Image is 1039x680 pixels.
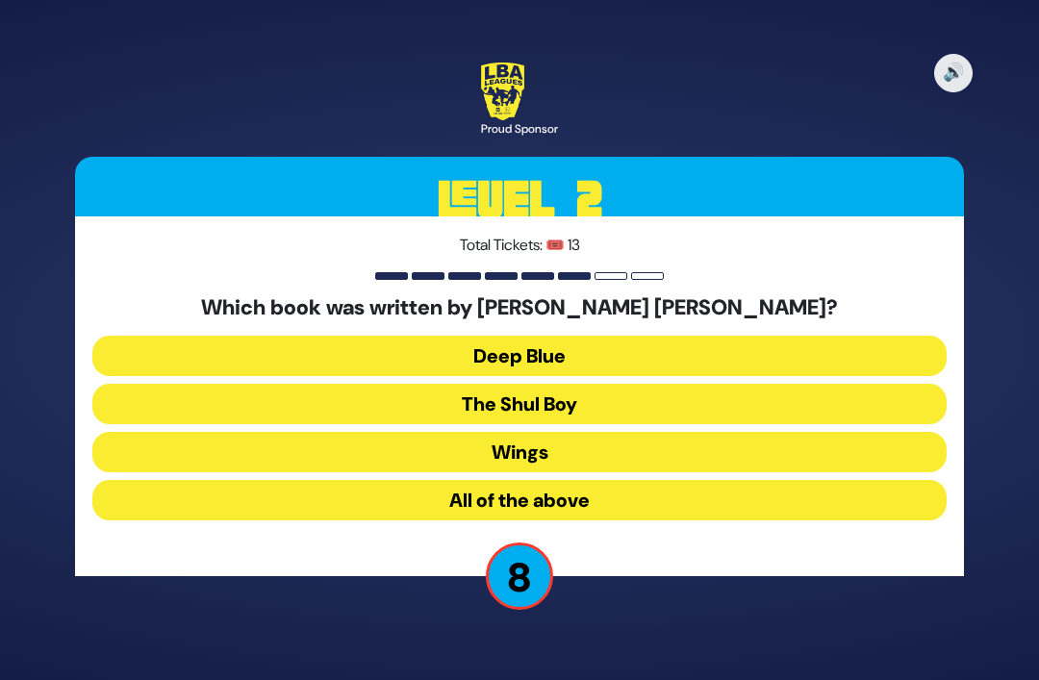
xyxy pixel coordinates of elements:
img: LBA [481,63,524,120]
h5: Which book was written by [PERSON_NAME] [PERSON_NAME]? [92,295,947,320]
button: 🔊 [934,54,973,92]
button: Deep Blue [92,336,947,376]
button: All of the above [92,480,947,520]
button: The Shul Boy [92,384,947,424]
h3: Level 2 [75,157,964,243]
div: Proud Sponsor [481,120,558,138]
button: Wings [92,432,947,472]
p: Total Tickets: 🎟️ 13 [92,234,947,257]
p: 8 [486,542,553,610]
